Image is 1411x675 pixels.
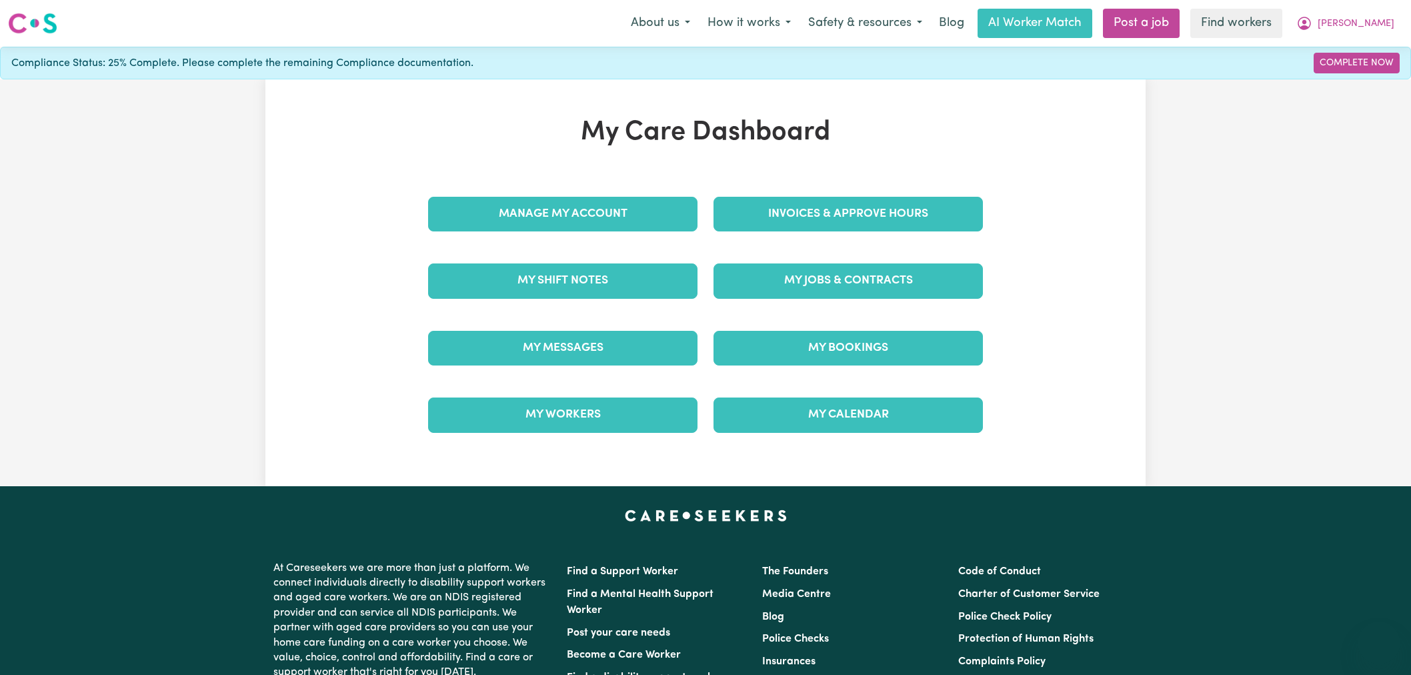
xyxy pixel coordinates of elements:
button: My Account [1288,9,1403,37]
a: Post your care needs [567,628,670,638]
a: Media Centre [762,589,831,600]
a: My Calendar [714,398,983,432]
iframe: Button to launch messaging window [1358,622,1400,664]
a: My Messages [428,331,697,366]
a: Find a Support Worker [567,566,678,577]
a: Blog [931,9,972,38]
button: Safety & resources [800,9,931,37]
a: Blog [762,612,784,622]
a: My Jobs & Contracts [714,263,983,298]
a: Police Check Policy [958,612,1052,622]
a: Code of Conduct [958,566,1041,577]
a: The Founders [762,566,828,577]
a: AI Worker Match [978,9,1092,38]
span: [PERSON_NAME] [1318,17,1394,31]
a: Protection of Human Rights [958,634,1094,644]
button: About us [622,9,699,37]
a: Careseekers home page [625,510,787,521]
a: Insurances [762,656,816,667]
a: Complaints Policy [958,656,1046,667]
a: Charter of Customer Service [958,589,1100,600]
a: Invoices & Approve Hours [714,197,983,231]
a: My Shift Notes [428,263,697,298]
a: Complete Now [1314,53,1400,73]
img: Careseekers logo [8,11,57,35]
a: Manage My Account [428,197,697,231]
a: My Workers [428,398,697,432]
a: Find workers [1190,9,1282,38]
a: Find a Mental Health Support Worker [567,589,714,616]
a: Careseekers logo [8,8,57,39]
button: How it works [699,9,800,37]
a: Police Checks [762,634,829,644]
span: Compliance Status: 25% Complete. Please complete the remaining Compliance documentation. [11,55,473,71]
a: Become a Care Worker [567,650,681,660]
h1: My Care Dashboard [420,117,991,149]
a: Post a job [1103,9,1180,38]
a: My Bookings [714,331,983,366]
